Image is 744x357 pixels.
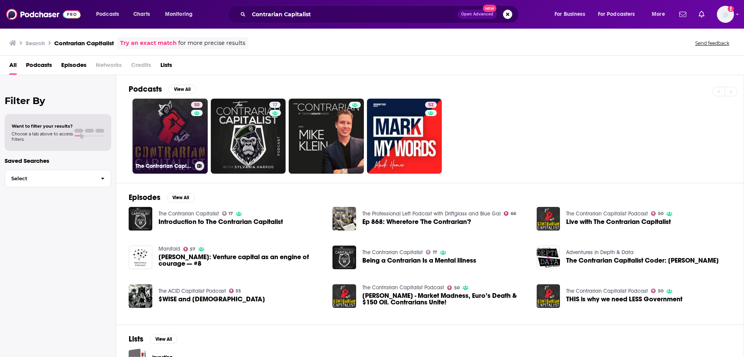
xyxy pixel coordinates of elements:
button: open menu [646,8,675,20]
a: The Contrarian Capitalist Coder: Mark Stahl [566,257,719,264]
span: All [9,59,17,75]
span: For Business [555,9,585,20]
span: Open Advanced [461,12,493,16]
a: Introduction to The Contrarian Capitalist [158,219,283,225]
a: Episodes [61,59,86,75]
button: Send feedback [693,40,732,46]
a: $WISE and Contrarianism [129,284,152,308]
button: open menu [91,8,129,20]
input: Search podcasts, credits, & more... [249,8,458,20]
a: The Contrarian Capitalist Podcast [566,288,648,294]
img: Sebastian Mallaby: Venture capital as an engine of courage — #8 [129,246,152,269]
a: 17 [426,250,437,255]
button: Select [5,170,111,187]
a: 50 [191,102,203,108]
a: Live with The Contrarian Capitalist [566,219,671,225]
a: 50 [447,285,460,290]
a: 50 [651,289,663,293]
a: Ben Kelleran - Market Madness, Euro’s Death & $150 Oil. Contrarians Unite! [362,292,527,306]
a: Show notifications dropdown [676,8,689,21]
span: 17 [272,101,277,109]
button: Open AdvancedNew [458,10,497,19]
span: $WISE and [DEMOGRAPHIC_DATA] [158,296,265,302]
span: Credits [131,59,151,75]
h3: Contrarian Capitalist [54,39,114,47]
span: 66 [511,212,516,215]
span: Lists [160,59,172,75]
button: View All [150,335,177,344]
button: open menu [549,8,595,20]
a: Try an exact match [120,39,177,48]
a: The Contrarian Capitalist Podcast [566,210,648,217]
a: ListsView All [129,334,177,344]
a: The ACID Capitalist Podcast [158,288,226,294]
a: 50 [651,211,663,216]
a: 17 [211,99,286,174]
span: Monitoring [165,9,193,20]
h3: The Contrarian Capitalist Podcast [136,163,192,169]
span: Want to filter your results? [12,123,73,129]
span: For Podcasters [598,9,635,20]
a: 52 [425,102,437,108]
a: Adventures in Depth & Data [566,249,634,256]
button: open menu [160,8,203,20]
button: View All [168,85,196,94]
a: Manifold [158,246,180,252]
a: 66 [504,211,516,216]
a: Being a Contrarian Is a Mental Illness [332,246,356,269]
a: EpisodesView All [129,193,195,202]
span: for more precise results [178,39,245,48]
span: [PERSON_NAME] - Market Madness, Euro’s Death & $150 Oil. Contrarians Unite! [362,292,527,306]
span: 55 [236,289,241,293]
a: The Contrarian Capitalist Podcast [362,284,444,291]
h2: Filter By [5,95,111,106]
a: Sebastian Mallaby: Venture capital as an engine of courage — #8 [158,254,324,267]
span: 50 [194,101,200,109]
span: Networks [96,59,122,75]
img: User Profile [717,6,734,23]
button: View All [167,193,195,202]
span: Select [5,176,95,181]
span: Charts [133,9,150,20]
h2: Lists [129,334,143,344]
span: More [652,9,665,20]
span: 50 [658,289,663,293]
span: Choose a tab above to access filters. [12,131,73,142]
a: 17 [269,102,281,108]
img: Ben Kelleran - Market Madness, Euro’s Death & $150 Oil. Contrarians Unite! [332,284,356,308]
img: Live with The Contrarian Capitalist [537,207,560,231]
a: The Contrarian Capitalist [158,210,219,217]
p: Saved Searches [5,157,111,164]
a: PodcastsView All [129,84,196,94]
h3: Search [26,39,45,47]
a: 55 [229,289,241,293]
a: Ep 868: Wherefore 'The Contrarian'? [362,219,471,225]
span: Podcasts [26,59,52,75]
div: Search podcasts, credits, & more... [235,5,526,23]
a: 17 [222,211,233,216]
a: THIS is why we need LESS Government [566,296,682,302]
img: Ep 868: Wherefore 'The Contrarian'? [332,207,356,231]
a: Introduction to The Contrarian Capitalist [129,207,152,231]
span: Logged in as FIREPodchaser25 [717,6,734,23]
a: 52 [367,99,442,174]
a: $WISE and Contrarianism [158,296,265,302]
a: 50The Contrarian Capitalist Podcast [133,99,208,174]
a: Charts [128,8,155,20]
span: New [483,5,497,12]
a: THIS is why we need LESS Government [537,284,560,308]
a: Being a Contrarian Is a Mental Illness [362,257,476,264]
span: 50 [658,212,663,215]
span: 17 [229,212,233,215]
img: The Contrarian Capitalist Coder: Mark Stahl [537,246,560,269]
h2: Podcasts [129,84,162,94]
